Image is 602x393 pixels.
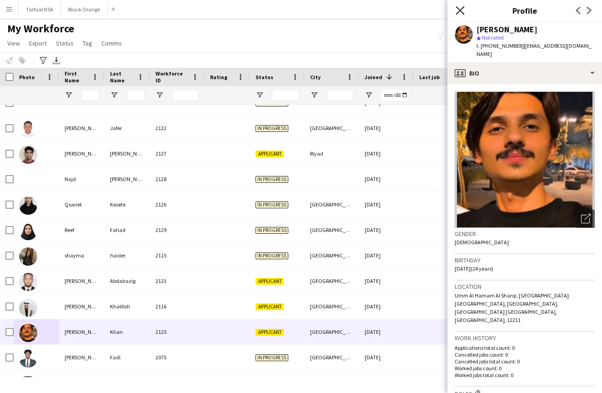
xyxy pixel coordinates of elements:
img: Mohammed Nasser [19,146,37,164]
div: Khalifah [105,294,150,319]
div: Qsanet [59,192,105,217]
img: Idris Jafer [19,120,37,138]
span: Comms [101,39,122,47]
div: 2122 [150,116,205,141]
span: [DEMOGRAPHIC_DATA] [455,239,509,246]
div: Najd [59,166,105,191]
input: Last Name Filter Input [126,90,145,101]
div: Kesete [105,192,150,217]
a: View [4,37,24,49]
div: [DATE] [359,192,414,217]
div: [PERSON_NAME] [59,268,105,293]
img: Crew avatar or photo [455,91,595,228]
div: Reef [59,217,105,242]
span: Photo [19,74,35,81]
div: [DATE] [359,345,414,370]
span: Joined [365,74,382,81]
p: Cancelled jobs total count: 0 [455,358,595,365]
div: 2123 [150,268,205,293]
img: Abdullah Alayaf [19,375,37,393]
div: [DATE] [359,243,414,268]
span: [DATE] (24 years) [455,265,493,272]
span: In progress [256,176,288,183]
button: Open Filter Menu [110,91,118,99]
div: [GEOGRAPHIC_DATA] [305,192,359,217]
button: Tarfaat KSA [19,0,61,18]
a: Export [25,37,50,49]
span: View [7,39,20,47]
img: Zeeshan Khan [19,324,37,342]
img: Yousef Khalifah [19,298,37,317]
span: Last Name [110,70,134,84]
div: Jafer [105,116,150,141]
div: [PERSON_NAME] [59,116,105,141]
span: Applicant [256,329,284,336]
p: Cancelled jobs count: 0 [455,351,595,358]
span: Last job [419,74,440,81]
p: Worked jobs total count: 0 [455,372,595,378]
div: [DATE] [359,141,414,166]
div: [PERSON_NAME] [105,141,150,166]
div: [DATE] [359,116,414,141]
div: [DATE] [359,294,414,319]
span: Tag [83,39,92,47]
span: First Name [65,70,88,84]
div: [PERSON_NAME] [105,166,150,191]
span: Status [56,39,74,47]
img: Abdelaziz mohamed Fadl [19,349,37,368]
span: | [EMAIL_ADDRESS][DOMAIN_NAME] [477,42,592,57]
div: shayma [59,243,105,268]
span: In progress [256,202,288,208]
span: Workforce ID [156,70,188,84]
div: Khan [105,319,150,344]
div: [PERSON_NAME] [59,319,105,344]
div: [DATE] [359,268,414,293]
div: [PERSON_NAME] [59,141,105,166]
button: Open Filter Menu [365,91,373,99]
button: Black Orange [61,0,108,18]
div: Open photos pop-in [577,210,595,228]
span: Umm Al Hamam Al Sharqi, [GEOGRAPHIC_DATA] [GEOGRAPHIC_DATA], [GEOGRAPHIC_DATA], [GEOGRAPHIC_DATA]... [455,292,569,324]
span: Applicant [256,278,284,285]
span: Applicant [256,151,284,157]
div: [GEOGRAPHIC_DATA] [305,345,359,370]
div: 2116 [150,294,205,319]
h3: Work history [455,334,595,342]
app-action-btn: Advanced filters [38,55,49,66]
span: My Workforce [7,22,74,35]
button: Open Filter Menu [156,91,164,99]
input: First Name Filter Input [81,90,99,101]
app-action-btn: Export XLSX [51,55,62,66]
div: Fadl [105,345,150,370]
div: Riyad [305,141,359,166]
h3: Location [455,282,595,291]
div: 2129 [150,217,205,242]
input: Joined Filter Input [381,90,408,101]
img: shayma haider [19,247,37,266]
div: [GEOGRAPHIC_DATA] [305,294,359,319]
button: Open Filter Menu [256,91,264,99]
button: Open Filter Menu [310,91,318,99]
div: Abdalrazig [105,268,150,293]
h3: Birthday [455,256,595,264]
span: Applicant [256,303,284,310]
div: [GEOGRAPHIC_DATA] [305,116,359,141]
span: Status [256,74,273,81]
div: [PERSON_NAME] [59,294,105,319]
div: Fahad [105,217,150,242]
div: [PERSON_NAME] [477,25,537,34]
span: In progress [256,227,288,234]
a: Comms [98,37,125,49]
h3: Gender [455,230,595,238]
div: [DATE] [359,217,414,242]
a: Tag [79,37,96,49]
button: Open Filter Menu [65,91,73,99]
span: Rating [210,74,227,81]
div: [GEOGRAPHIC_DATA] [305,217,359,242]
div: [DATE] [359,166,414,191]
div: 2128 [150,166,205,191]
span: Export [29,39,47,47]
img: Suhail Abdalrazig [19,273,37,291]
div: [DATE] [359,319,414,344]
input: Status Filter Input [272,90,299,101]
